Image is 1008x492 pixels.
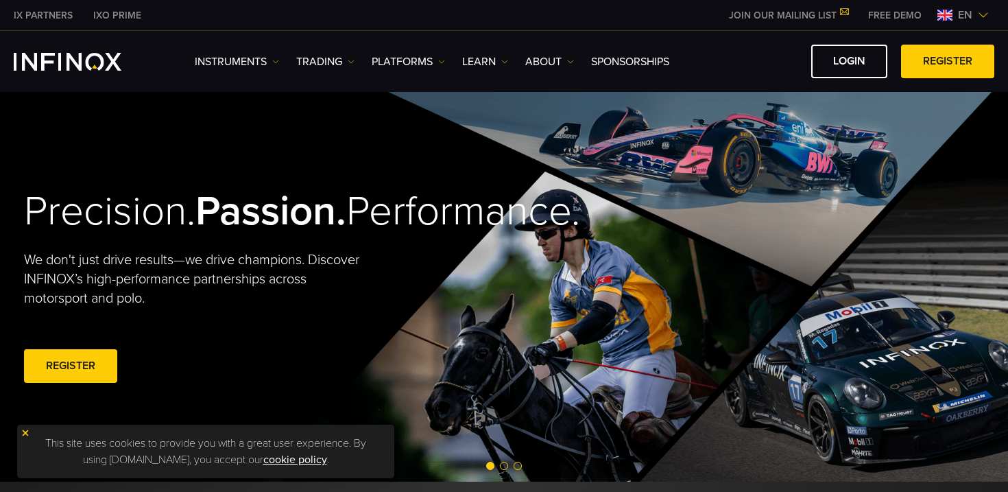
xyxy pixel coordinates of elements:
[83,8,152,23] a: INFINOX
[24,432,387,471] p: This site uses cookies to provide you with a great user experience. By using [DOMAIN_NAME], you a...
[24,349,117,383] a: REGISTER
[296,54,355,70] a: TRADING
[500,462,508,470] span: Go to slide 2
[24,187,456,237] h2: Precision. Performance.
[263,453,327,467] a: cookie policy
[14,53,154,71] a: INFINOX Logo
[525,54,574,70] a: ABOUT
[21,428,30,438] img: yellow close icon
[24,250,370,308] p: We don't just drive results—we drive champions. Discover INFINOX’s high-performance partnerships ...
[858,8,932,23] a: INFINOX MENU
[591,54,669,70] a: SPONSORSHIPS
[719,10,858,21] a: JOIN OUR MAILING LIST
[3,8,83,23] a: INFINOX
[514,462,522,470] span: Go to slide 3
[811,45,887,78] a: LOGIN
[195,54,279,70] a: Instruments
[372,54,445,70] a: PLATFORMS
[195,187,346,236] strong: Passion.
[486,462,494,470] span: Go to slide 1
[952,7,978,23] span: en
[462,54,508,70] a: Learn
[901,45,994,78] a: REGISTER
